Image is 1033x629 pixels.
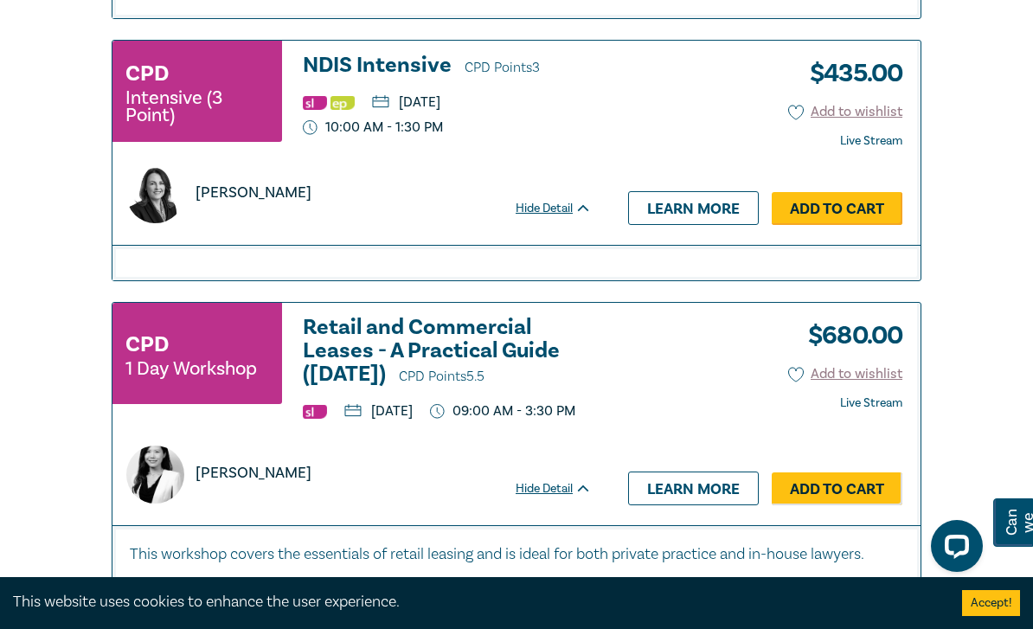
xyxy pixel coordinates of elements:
[962,590,1020,616] button: Accept cookies
[516,480,611,497] div: Hide Detail
[125,360,257,377] small: 1 Day Workshop
[399,368,484,385] span: CPD Points 5.5
[126,446,184,504] img: https://s3.ap-southeast-2.amazonaws.com/leo-cussen-store-production-content/Contacts/Grace%20Xiao...
[125,58,169,89] h3: CPD
[628,191,759,224] a: Learn more
[430,403,575,420] p: 09:00 AM - 3:30 PM
[840,133,902,149] strong: Live Stream
[788,102,903,122] button: Add to wishlist
[303,316,592,388] h3: Retail and Commercial Leases - A Practical Guide ([DATE])
[303,96,327,111] img: Substantive Law
[797,54,902,93] h3: $ 435.00
[465,59,540,76] span: CPD Points 3
[372,95,440,109] p: [DATE]
[13,591,936,613] div: This website uses cookies to enhance the user experience.
[788,364,903,384] button: Add to wishlist
[196,182,311,204] p: [PERSON_NAME]
[344,404,413,418] p: [DATE]
[125,329,169,360] h3: CPD
[196,462,311,485] p: [PERSON_NAME]
[772,472,902,505] a: Add to Cart
[303,54,592,80] a: NDIS Intensive CPD Points3
[125,89,269,124] small: Intensive (3 Point)
[130,543,903,566] p: This workshop covers the essentials of retail leasing and is ideal for both private practice and ...
[303,119,443,136] p: 10:00 AM - 1:30 PM
[772,192,902,225] a: Add to Cart
[303,405,327,420] img: Substantive Law
[516,200,611,217] div: Hide Detail
[330,96,355,111] img: Ethics & Professional Responsibility
[126,165,184,223] img: https://s3.ap-southeast-2.amazonaws.com/leo-cussen-store-production-content/Contacts/Gemma%20McGr...
[303,316,592,388] a: Retail and Commercial Leases - A Practical Guide ([DATE]) CPD Points5.5
[795,316,902,356] h3: $ 680.00
[628,472,759,504] a: Learn more
[917,513,990,586] iframe: LiveChat chat widget
[303,54,592,80] h3: NDIS Intensive
[840,395,902,411] strong: Live Stream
